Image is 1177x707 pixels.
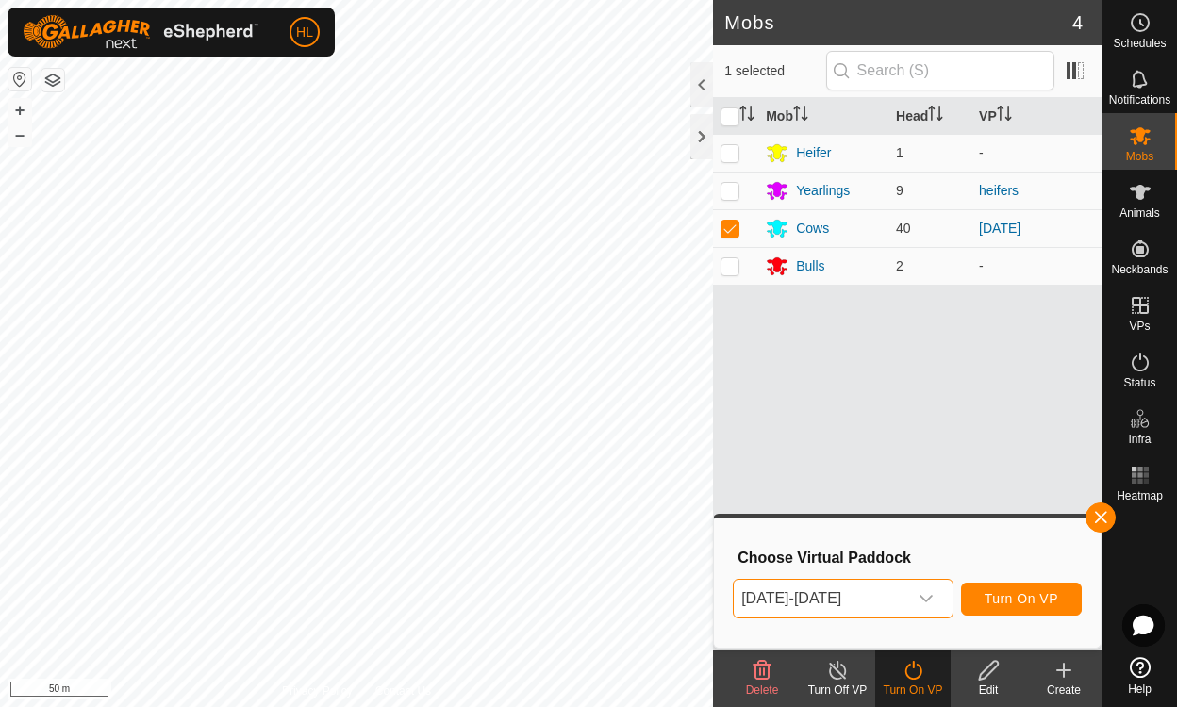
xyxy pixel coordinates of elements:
button: Turn On VP [961,583,1082,616]
span: Mobs [1126,151,1153,162]
span: 9 [896,183,903,198]
p-sorticon: Activate to sort [928,108,943,123]
h3: Choose Virtual Paddock [738,549,1082,567]
span: 1 [896,145,903,160]
div: Cows [796,219,829,238]
td: - [971,134,1102,172]
th: VP [971,98,1102,135]
a: Help [1102,649,1177,702]
input: Search (S) [826,51,1054,90]
a: heifers [979,183,1019,198]
div: Turn On VP [875,682,951,699]
span: 40 [896,221,911,236]
span: Delete [746,683,779,697]
button: Map Layers [41,69,64,91]
span: Animals [1119,207,1160,219]
p-sorticon: Activate to sort [997,108,1012,123]
div: Bulls [796,256,824,276]
span: aug 26-27 [734,580,906,617]
div: Create [1026,682,1102,699]
div: dropdown trigger [907,580,945,617]
span: Help [1128,683,1152,695]
span: HL [296,23,313,42]
div: Turn Off VP [800,682,875,699]
h2: Mobs [724,11,1072,34]
span: Status [1123,377,1155,388]
span: VPs [1129,321,1150,332]
button: – [8,123,31,146]
span: Neckbands [1111,264,1168,275]
span: Notifications [1109,94,1170,106]
th: Head [888,98,971,135]
span: 1 selected [724,61,825,81]
span: Heatmap [1117,490,1163,501]
div: Yearlings [796,181,850,201]
img: Gallagher Logo [23,15,258,49]
a: [DATE] [979,221,1020,236]
div: Edit [951,682,1026,699]
th: Mob [758,98,888,135]
td: - [971,247,1102,285]
span: 4 [1072,8,1083,37]
a: Privacy Policy [282,682,353,699]
button: Reset Map [8,68,31,90]
span: 2 [896,258,903,273]
span: Turn On VP [985,591,1058,606]
p-sorticon: Activate to sort [739,108,754,123]
span: Infra [1128,434,1151,445]
div: Heifer [796,143,831,163]
span: Schedules [1113,38,1166,49]
button: + [8,99,31,122]
p-sorticon: Activate to sort [793,108,808,123]
a: Contact Us [375,682,431,699]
